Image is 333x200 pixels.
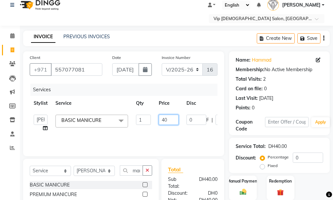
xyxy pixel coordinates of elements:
a: PREVIOUS INVOICES [63,34,110,40]
div: DH0 [193,190,222,197]
th: Qty [132,96,155,111]
label: Redemption [269,178,292,184]
label: Percentage [268,154,289,160]
button: Save [297,33,320,43]
th: Service [51,96,132,111]
div: [DATE] [259,95,273,102]
label: Client [30,55,40,61]
div: PREMIUM MANICURE [30,191,77,198]
div: Service Total: [236,143,266,150]
label: Fixed [268,163,278,169]
th: Stylist [30,96,51,111]
input: Search or Scan [120,165,143,176]
th: Price [155,96,183,111]
span: BASIC MANICURE [61,117,101,123]
th: Disc [183,96,243,111]
img: _gift.svg [275,188,286,196]
div: Total Visits: [236,76,262,83]
label: Invoice Number [162,55,190,61]
div: Discount: [163,190,193,197]
span: Total [168,166,183,173]
a: INVOICE [31,31,55,43]
label: Date [112,55,121,61]
img: _cash.svg [238,188,249,196]
button: Create New [257,33,295,43]
div: DH40.00 [268,143,287,150]
label: Manual Payment [227,178,259,184]
a: x [101,117,104,123]
div: Services [30,84,222,96]
div: Last Visit: [236,95,258,102]
div: 2 [263,76,266,83]
span: [PERSON_NAME] [282,2,320,9]
div: Discount: [236,155,256,161]
div: No Active Membership [236,66,323,73]
div: Points: [236,104,250,111]
div: DH40.00 [193,176,222,190]
div: BASIC MANICURE [30,182,70,188]
div: 0 [252,104,254,111]
span: F [206,117,209,124]
input: Search by Name/Mobile/Email/Code [51,63,102,76]
div: Sub Total: [163,176,193,190]
div: Card on file: [236,85,263,92]
a: Hammad [252,57,271,64]
div: Coupon Code [236,119,265,132]
div: Membership: [236,66,264,73]
div: 0 [264,85,267,92]
input: Enter Offer / Coupon Code [265,117,309,127]
button: +971 [30,63,51,76]
div: Name: [236,57,250,64]
button: Apply [311,117,330,127]
span: | [212,117,213,124]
